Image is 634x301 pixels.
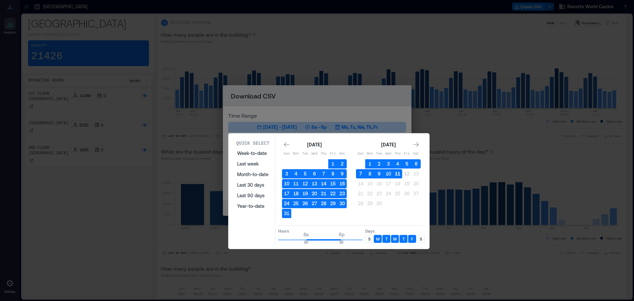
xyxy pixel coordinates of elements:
div: [DATE] [379,141,398,149]
button: 18 [291,189,300,198]
button: 10 [282,179,291,188]
th: Friday [328,149,337,159]
p: Sun [356,151,365,157]
button: Week-to-date [233,148,272,159]
th: Saturday [337,149,347,159]
button: 23 [337,189,347,198]
th: Monday [291,149,300,159]
p: W [393,236,397,242]
th: Thursday [319,149,328,159]
p: Tue [374,151,384,157]
button: 13 [310,179,319,188]
button: 8 [365,169,374,178]
button: Go to previous month [282,140,291,149]
p: Quick Select [236,140,269,147]
p: S [420,236,422,242]
button: 8 [328,169,337,178]
p: Days [365,228,425,234]
p: Thu [319,151,328,157]
button: 18 [393,179,402,188]
button: 9 [374,169,384,178]
p: Wed [310,151,319,157]
p: M [376,236,379,242]
button: 4 [393,159,402,169]
p: Mon [291,151,300,157]
button: 16 [374,179,384,188]
p: Fri [328,151,337,157]
button: 21 [319,189,328,198]
button: 21 [356,189,365,198]
button: 22 [365,189,374,198]
button: 29 [365,199,374,208]
button: 19 [402,179,411,188]
button: 5 [300,169,310,178]
span: 8a [303,232,309,237]
div: [DATE] [305,141,324,149]
button: 1 [365,159,374,169]
th: Thursday [393,149,402,159]
button: 20 [310,189,319,198]
button: 27 [310,199,319,208]
th: Tuesday [374,149,384,159]
button: 11 [291,179,300,188]
button: 11 [393,169,402,178]
button: 24 [282,199,291,208]
button: 24 [384,189,393,198]
button: Last week [233,159,272,169]
button: 15 [365,179,374,188]
th: Saturday [411,149,421,159]
button: 28 [319,199,328,208]
th: Wednesday [384,149,393,159]
button: 4 [291,169,300,178]
p: Sat [411,151,421,157]
button: 16 [337,179,347,188]
button: 28 [356,199,365,208]
button: 30 [374,199,384,208]
button: 1 [328,159,337,169]
th: Sunday [356,149,365,159]
button: 6 [310,169,319,178]
button: 12 [300,179,310,188]
button: 9 [337,169,347,178]
button: 30 [337,199,347,208]
button: 26 [402,189,411,198]
button: 25 [291,199,300,208]
button: 12 [402,169,411,178]
button: 3 [384,159,393,169]
button: Year-to-date [233,201,272,211]
button: 22 [328,189,337,198]
p: Mon [365,151,374,157]
button: 17 [384,179,393,188]
button: 20 [411,179,421,188]
p: Fri [402,151,411,157]
button: 7 [319,169,328,178]
button: 19 [300,189,310,198]
button: 26 [300,199,310,208]
button: 17 [282,189,291,198]
p: Sun [282,151,291,157]
button: 31 [282,209,291,218]
button: 7 [356,169,365,178]
button: 14 [319,179,328,188]
button: 15 [328,179,337,188]
p: S [368,236,370,242]
th: Monday [365,149,374,159]
p: T [385,236,388,242]
button: 2 [374,159,384,169]
button: 27 [411,189,421,198]
th: Tuesday [300,149,310,159]
p: F [411,236,413,242]
th: Friday [402,149,411,159]
button: Go to next month [411,140,421,149]
button: 23 [374,189,384,198]
p: Thu [393,151,402,157]
button: 6 [411,159,421,169]
p: Wed [384,151,393,157]
span: 6p [339,232,344,237]
th: Wednesday [310,149,319,159]
button: 14 [356,179,365,188]
button: 29 [328,199,337,208]
p: T [403,236,405,242]
th: Sunday [282,149,291,159]
button: 13 [411,169,421,178]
